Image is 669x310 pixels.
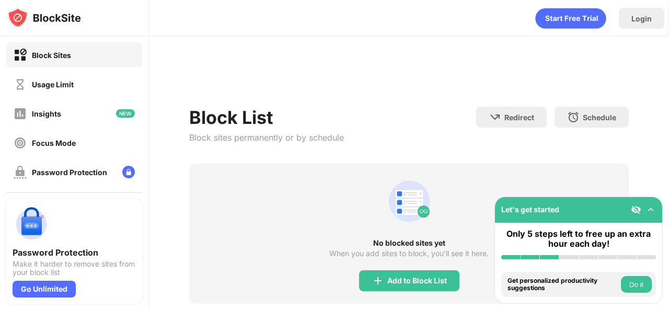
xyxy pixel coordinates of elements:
[116,109,135,118] img: new-icon.svg
[501,229,656,249] div: Only 5 steps left to free up an extra hour each day!
[7,7,81,28] img: logo-blocksite.svg
[501,205,559,214] div: Let's get started
[13,281,76,297] div: Go Unlimited
[32,139,76,147] div: Focus Mode
[621,276,652,293] button: Do it
[535,8,606,29] div: animation
[13,247,136,258] div: Password Protection
[32,80,74,89] div: Usage Limit
[32,168,107,177] div: Password Protection
[14,78,27,91] img: time-usage-off.svg
[14,49,27,62] img: block-on.svg
[189,239,629,247] div: No blocked sites yet
[13,205,50,243] img: push-password-protection.svg
[14,107,27,120] img: insights-off.svg
[645,204,656,215] img: omni-setup-toggle.svg
[631,14,652,23] div: Login
[32,51,71,60] div: Block Sites
[631,204,641,215] img: eye-not-visible.svg
[189,132,344,143] div: Block sites permanently or by schedule
[14,166,27,179] img: password-protection-off.svg
[329,249,489,258] div: When you add sites to block, you’ll see it here.
[583,113,616,122] div: Schedule
[384,176,434,226] div: animation
[14,136,27,150] img: focus-off.svg
[189,65,629,94] iframe: Banner
[13,260,136,277] div: Make it harder to remove sites from your block list
[189,107,344,128] div: Block List
[122,166,135,178] img: lock-menu.svg
[32,109,61,118] div: Insights
[504,113,534,122] div: Redirect
[387,277,447,285] div: Add to Block List
[507,277,618,292] div: Get personalized productivity suggestions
